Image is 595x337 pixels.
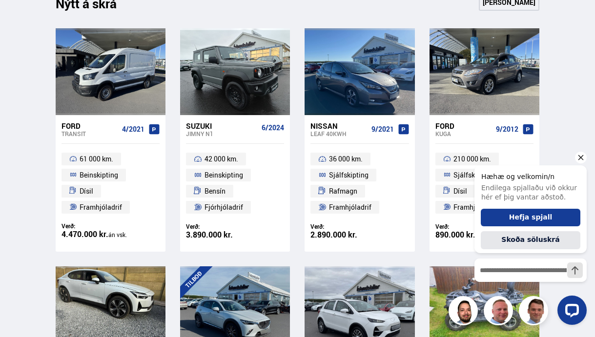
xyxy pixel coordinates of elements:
[450,297,479,327] img: nhp88E3Fdnt1Opn2.png
[453,169,493,181] span: Sjálfskipting
[262,124,284,132] span: 6/2024
[467,148,591,333] iframe: LiveChat chat widget
[496,125,518,133] span: 9/2012
[305,115,414,252] a: Nissan Leaf 40KWH 9/2021 36 000 km. Sjálfskipting Rafmagn Framhjóladrif Verð: 2.890.000 kr.
[310,223,409,230] div: Verð:
[62,130,118,137] div: Transit
[80,201,122,213] span: Framhjóladrif
[329,169,369,181] span: Sjálfskipting
[205,169,243,181] span: Beinskipting
[435,121,492,130] div: Ford
[56,115,165,252] a: Ford Transit 4/2021 61 000 km. Beinskipting Dísil Framhjóladrif Verð: 4.470.000 kr.án vsk.
[430,115,539,252] a: Ford Kuga 9/2012 210 000 km. Sjálfskipting Dísil Framhjóladrif Verð: 890.000 kr.
[62,222,160,230] div: Verð:
[205,201,243,213] span: Fjórhjóladrif
[453,185,467,197] span: Dísil
[62,230,160,239] div: 4.470.000 kr.
[108,231,127,238] span: án vsk.
[80,185,93,197] span: Dísil
[435,130,492,137] div: Kuga
[205,153,238,165] span: 42 000 km.
[329,201,371,213] span: Framhjóladrif
[453,201,496,213] span: Framhjóladrif
[186,231,284,239] div: 3.890.000 kr.
[435,231,533,239] div: 890.000 kr.
[435,223,533,230] div: Verð:
[80,153,113,165] span: 61 000 km.
[122,125,144,133] span: 4/2021
[80,169,118,181] span: Beinskipting
[186,121,258,130] div: Suzuki
[371,125,394,133] span: 9/2021
[310,231,409,239] div: 2.890.000 kr.
[329,153,363,165] span: 36 000 km.
[205,185,226,197] span: Bensín
[180,115,290,252] a: Suzuki Jimny N1 6/2024 42 000 km. Beinskipting Bensín Fjórhjóladrif Verð: 3.890.000 kr.
[453,153,491,165] span: 210 000 km.
[186,223,284,230] div: Verð:
[62,121,118,130] div: Ford
[310,130,367,137] div: Leaf 40KWH
[329,185,357,197] span: Rafmagn
[310,121,367,130] div: Nissan
[186,130,258,137] div: Jimny N1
